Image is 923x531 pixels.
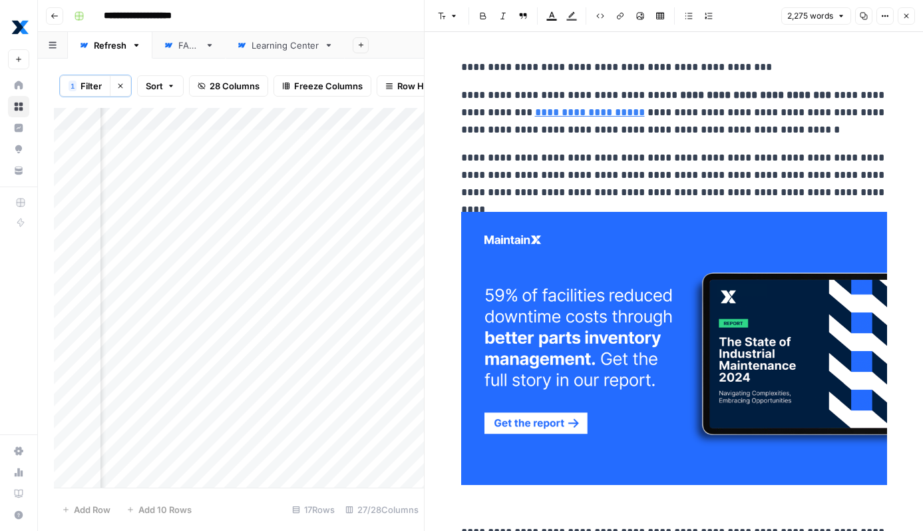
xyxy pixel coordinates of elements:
[189,75,268,97] button: 28 Columns
[8,462,29,483] a: Usage
[8,75,29,96] a: Home
[8,440,29,462] a: Settings
[8,11,29,44] button: Workspace: MaintainX
[54,499,118,520] button: Add Row
[397,79,445,93] span: Row Height
[8,504,29,526] button: Help + Support
[146,79,163,93] span: Sort
[252,39,319,52] div: Learning Center
[787,10,833,22] span: 2,275 words
[781,7,851,25] button: 2,275 words
[69,81,77,91] div: 1
[74,503,110,516] span: Add Row
[274,75,371,97] button: Freeze Columns
[8,139,29,160] a: Opportunities
[226,32,345,59] a: Learning Center
[60,75,110,97] button: 1Filter
[8,117,29,139] a: Insights
[178,39,200,52] div: FAQs
[152,32,226,59] a: FAQs
[210,79,260,93] span: 28 Columns
[340,499,424,520] div: 27/28 Columns
[8,483,29,504] a: Learning Hub
[377,75,454,97] button: Row Height
[8,160,29,181] a: Your Data
[71,81,75,91] span: 1
[138,503,192,516] span: Add 10 Rows
[68,32,152,59] a: Refresh
[8,15,32,39] img: MaintainX Logo
[137,75,184,97] button: Sort
[294,79,363,93] span: Freeze Columns
[94,39,126,52] div: Refresh
[118,499,200,520] button: Add 10 Rows
[81,79,102,93] span: Filter
[8,96,29,117] a: Browse
[287,499,340,520] div: 17 Rows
